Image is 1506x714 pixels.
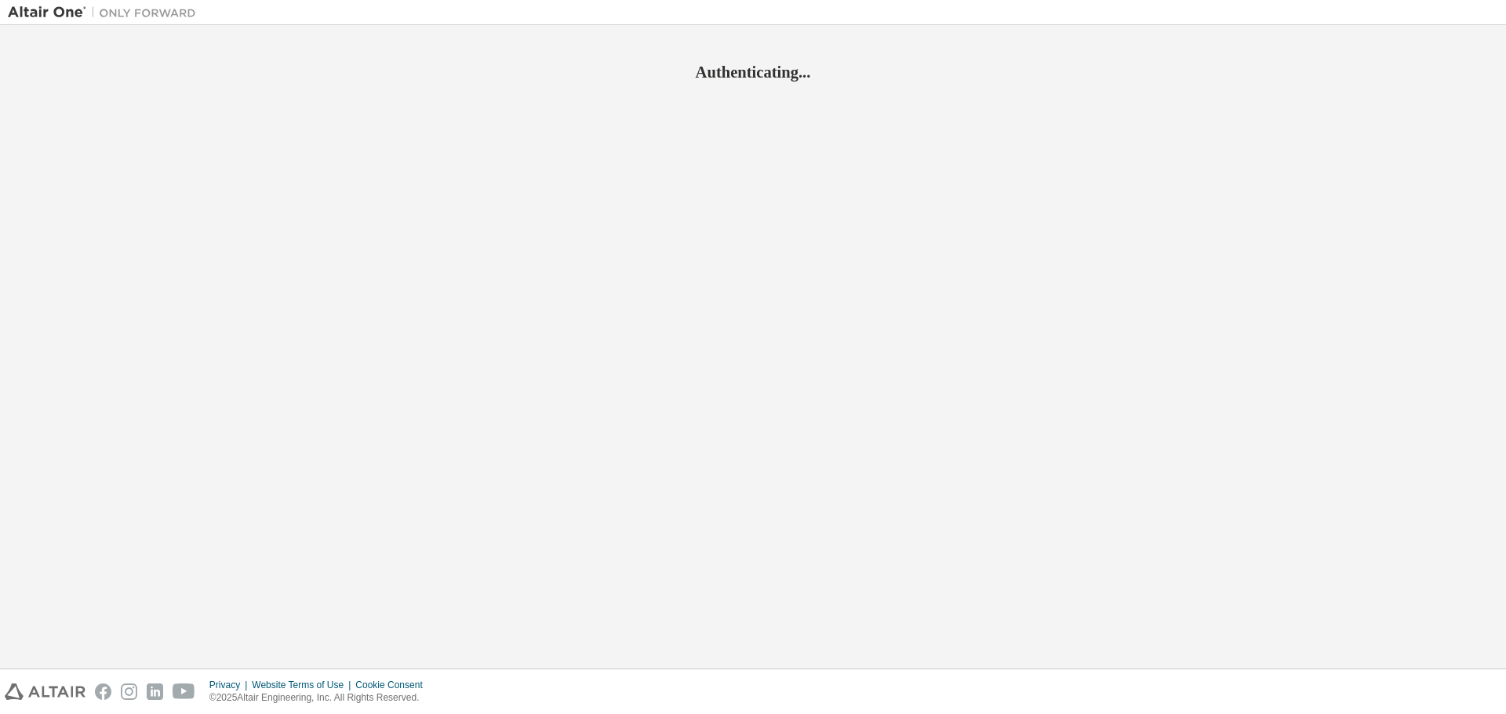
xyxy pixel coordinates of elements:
div: Privacy [209,679,252,691]
p: © 2025 Altair Engineering, Inc. All Rights Reserved. [209,691,432,705]
div: Cookie Consent [355,679,431,691]
img: instagram.svg [121,683,137,700]
img: altair_logo.svg [5,683,85,700]
div: Website Terms of Use [252,679,355,691]
img: facebook.svg [95,683,111,700]
img: Altair One [8,5,204,20]
img: youtube.svg [173,683,195,700]
img: linkedin.svg [147,683,163,700]
h2: Authenticating... [8,62,1498,82]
